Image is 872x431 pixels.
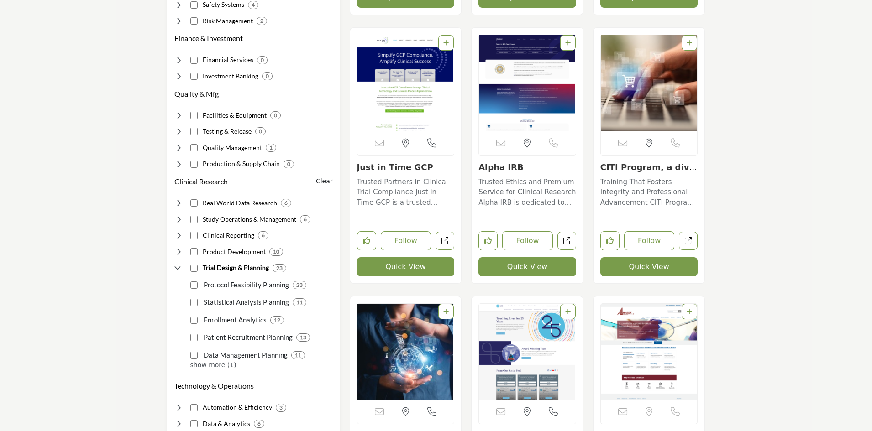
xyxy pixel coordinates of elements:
button: Like listing [478,231,498,250]
div: 4 Results For Safety Systems [248,1,258,9]
h4: Data & Analytics: Collecting, organizing and analyzing healthcare data. [203,419,250,428]
div: 1 Results For Quality Management [266,144,276,152]
b: 2 [260,18,263,24]
button: Follow [624,231,675,250]
b: 0 [261,57,264,63]
div: 6 Results For Clinical Reporting [258,231,268,239]
a: Alpha IRB [478,162,524,172]
a: Training That Fosters Integrity and Professional Advancement CITI Program provides research ethic... [600,175,698,208]
b: 23 [276,265,283,271]
buton: Clear [316,177,333,186]
b: 4 [252,2,255,8]
div: 0 Results For Testing & Release [255,127,266,135]
p: Training That Fosters Integrity and Professional Advancement CITI Program provides research ethic... [600,177,698,208]
h4: Financial Services: Enabling enterprise fiscal planning, reporting and controls. [203,55,253,64]
input: Select Trial Design & Planning checkbox [190,265,198,272]
p: show more (1) [190,360,333,370]
a: Open Listing in new tab [357,35,454,131]
a: Open Listing in new tab [601,35,698,131]
b: 13 [300,334,306,341]
b: 6 [284,200,288,206]
b: 0 [266,73,269,79]
div: 23 Results For Protocol Feasibility Planning [293,281,306,289]
h4: Real World Data Research: Deriving insights from analyzing real-world data. [203,198,277,208]
a: Open Listing in new tab [601,304,698,400]
h4: Production & Supply Chain: Manufacturing, packaging and distributing drug supply. [203,159,280,168]
h4: Clinical Reporting: Publishing results and conclusions from clinical studies. [203,231,254,240]
img: CITI Program, a division of BRANY [601,35,698,131]
b: 3 [279,405,283,411]
p: Trusted Partners in Clinical Trial Compliance Just in Time GCP is a trusted partner for pharmaceu... [357,177,455,208]
b: 6 [257,421,261,427]
b: 0 [259,128,262,135]
a: CITI Program, a divi... [600,162,697,182]
a: Open Listing in new tab [479,35,576,131]
img: Alpha IRB [479,35,576,131]
h4: Automation & Efficiency: Optimizing operations through automated systems and processes. [203,403,272,412]
b: 0 [274,112,277,119]
input: Select Investment Banking checkbox [190,73,198,80]
b: 1 [269,145,273,151]
button: Follow [502,231,553,250]
input: Select Safety Systems checkbox [190,1,198,9]
div: 10 Results For Product Development [269,248,283,256]
div: 11 Results For Data Management Planning [291,351,305,359]
div: 12 Results For Enrollment Analytics [270,316,284,324]
h3: Just in Time GCP [357,162,455,172]
input: Select Testing & Release checkbox [190,128,198,135]
b: 11 [295,352,301,358]
input: Select Enrollment Analytics checkbox [190,317,198,324]
b: 6 [262,232,265,239]
div: 3 Results For Automation & Efficiency [276,404,286,412]
img: IntegReview IRB [357,304,454,400]
input: Select Clinical Reporting checkbox [190,232,198,239]
input: Select Study Operations & Management checkbox [190,216,198,223]
h4: Investment Banking: Providing deal structuring and financing advisory services. [203,72,258,81]
input: Select Real World Data Research checkbox [190,199,198,207]
h3: CITI Program, a division of BRANY [600,162,698,172]
input: Select Product Development checkbox [190,248,198,255]
p: Data Management Planning: Designing infrastructure for study data capture. [201,350,288,360]
h4: Facilities & Equipment: Maintaining physical plants and machine operations. [203,111,267,120]
h4: Testing & Release: Analyzing acceptability of materials, stability and final drug product batches. [203,127,252,136]
p: Enrollment Analytics: Projecting expected study enrollment metrics. [201,315,267,325]
h4: Risk Management: Detecting, evaluating and communicating product risks. [203,16,253,26]
button: Clinical Research [174,176,228,187]
a: Just in Time GCP [357,162,433,172]
p: Statistical Analysis Planning: Planning data analyses to support study objectives. [201,297,289,307]
input: Select Automation & Efficiency checkbox [190,404,198,411]
h4: Study Operations & Management: Conducting and overseeing clinical studies. [203,215,296,224]
button: Follow [381,231,431,250]
a: Add To List [687,39,692,47]
div: 0 Results For Facilities & Equipment [270,111,281,119]
p: Patient Recruitment Planning: Developing patient recruitment strategies and timelines. [201,332,293,343]
p: Trusted Ethics and Premium Service for Clinical Research Alpha IRB is dedicated to protecting res... [478,177,576,208]
img: Just in Time GCP [357,35,454,131]
h3: Alpha IRB [478,162,576,172]
a: Trusted Partners in Clinical Trial Compliance Just in Time GCP is a trusted partner for pharmaceu... [357,175,455,208]
div: 0 Results For Investment Banking [262,72,273,80]
button: Quick View [600,257,698,276]
h4: Trial Design & Planning: Designing robust clinical study protocols and analysis plans. [203,263,269,272]
a: Add To List [565,308,571,315]
a: Open just-in-time-gcp in new tab [436,232,454,250]
input: Select Statistical Analysis Planning checkbox [190,299,198,306]
button: Quality & Mfg [174,88,219,99]
div: 0 Results For Financial Services [257,56,268,64]
b: 12 [274,317,280,323]
button: Quick View [478,257,576,276]
input: Select Data & Analytics checkbox [190,420,198,427]
a: Open citi-program-a-division-of-brany in new tab [679,232,698,250]
img: CTI Clinical Trial & Consulting Services [479,304,576,400]
input: Select Patient Recruitment Planning checkbox [190,334,198,341]
button: Technology & Operations [174,380,254,391]
input: Select Facilities & Equipment checkbox [190,112,198,119]
div: 13 Results For Patient Recruitment Planning [296,333,310,342]
button: Finance & Investment [174,33,243,44]
b: 10 [273,249,279,255]
input: Select Production & Supply Chain checkbox [190,161,198,168]
button: Like listing [600,231,620,250]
